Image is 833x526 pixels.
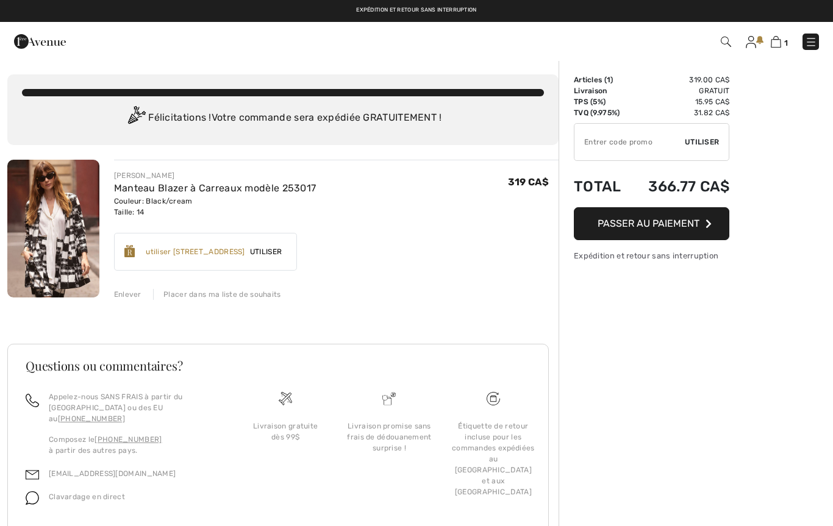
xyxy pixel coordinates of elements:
[574,85,631,96] td: Livraison
[146,246,245,257] div: utiliser [STREET_ADDRESS]
[508,176,549,188] span: 319 CA$
[49,434,219,456] p: Composez le à partir des autres pays.
[14,35,66,46] a: 1ère Avenue
[49,469,176,478] a: [EMAIL_ADDRESS][DOMAIN_NAME]
[598,218,699,229] span: Passer au paiement
[451,421,535,497] div: Étiquette de retour incluse pour les commandes expédiées au [GEOGRAPHIC_DATA] et aux [GEOGRAPHIC_...
[114,196,316,218] div: Couleur: Black/cream Taille: 14
[574,166,631,207] td: Total
[574,124,685,160] input: Code promo
[347,421,431,453] div: Livraison promise sans frais de dédouanement surprise !
[631,166,729,207] td: 366.77 CA$
[58,414,125,423] a: [PHONE_NUMBER]
[114,170,316,181] div: [PERSON_NAME]
[243,421,327,442] div: Livraison gratuite dès 99$
[14,29,66,54] img: 1ère Avenue
[631,107,729,118] td: 31.82 CA$
[124,245,135,257] img: Reward-Logo.svg
[7,160,99,297] img: Manteau Blazer à Carreaux modèle 253017
[487,392,500,405] img: Livraison gratuite dès 99$
[574,96,631,107] td: TPS (5%)
[95,435,162,444] a: [PHONE_NUMBER]
[746,36,756,48] img: Mes infos
[153,289,281,300] div: Placer dans ma liste de souhaits
[382,392,396,405] img: Livraison promise sans frais de dédouanement surprise&nbsp;!
[574,107,631,118] td: TVQ (9.975%)
[26,360,531,372] h3: Questions ou commentaires?
[26,491,39,505] img: chat
[574,74,631,85] td: Articles ( )
[26,394,39,407] img: call
[49,492,125,501] span: Clavardage en direct
[114,182,316,194] a: Manteau Blazer à Carreaux modèle 253017
[771,34,788,49] a: 1
[49,391,219,424] p: Appelez-nous SANS FRAIS à partir du [GEOGRAPHIC_DATA] ou des EU au
[279,392,292,405] img: Livraison gratuite dès 99$
[631,74,729,85] td: 319.00 CA$
[631,85,729,96] td: Gratuit
[22,106,544,130] div: Félicitations ! Votre commande sera expédiée GRATUITEMENT !
[114,289,141,300] div: Enlever
[245,246,287,257] span: Utiliser
[631,96,729,107] td: 15.95 CA$
[721,37,731,47] img: Recherche
[805,36,817,48] img: Menu
[685,137,719,147] span: Utiliser
[124,106,148,130] img: Congratulation2.svg
[574,250,729,261] div: Expédition et retour sans interruption
[574,207,729,240] button: Passer au paiement
[607,76,610,84] span: 1
[771,36,781,48] img: Panier d'achat
[26,468,39,482] img: email
[784,38,788,48] span: 1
